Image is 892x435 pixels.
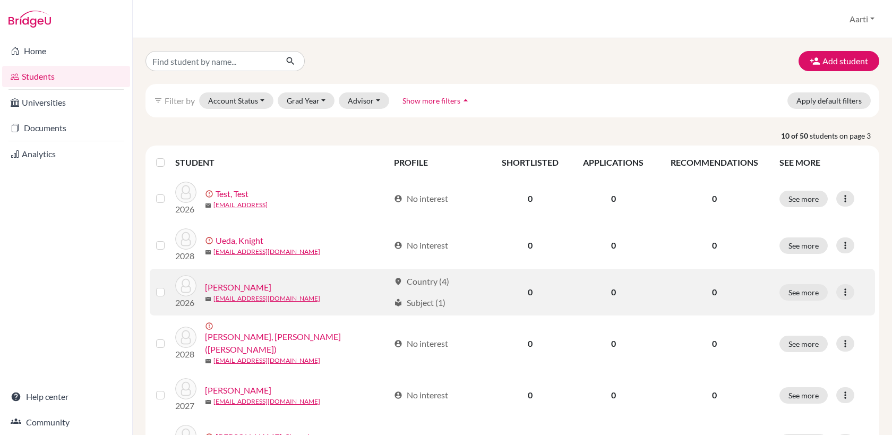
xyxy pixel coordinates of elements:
td: 0 [490,372,571,419]
span: mail [205,249,211,255]
th: PROFILE [388,150,490,175]
img: Wang, You-ning (Aki) [175,327,196,348]
a: [EMAIL_ADDRESS][DOMAIN_NAME] [213,356,320,365]
span: mail [205,296,211,302]
p: 0 [663,286,767,298]
button: Apply default filters [787,92,871,109]
th: APPLICATIONS [571,150,656,175]
span: error_outline [205,190,216,198]
td: 0 [571,175,656,222]
span: local_library [394,298,402,307]
img: Umar Rifath, Umar [175,275,196,296]
button: Advisor [339,92,389,109]
p: 2028 [175,250,196,262]
button: See more [779,191,828,207]
button: See more [779,237,828,254]
span: error_outline [205,236,216,245]
button: See more [779,284,828,301]
p: 0 [663,389,767,402]
span: account_circle [394,194,402,203]
img: Yildiz, Mehmet Semih [175,378,196,399]
span: account_circle [394,391,402,399]
a: [EMAIL_ADDRESS][DOMAIN_NAME] [213,247,320,257]
td: 0 [490,175,571,222]
p: 2026 [175,296,196,309]
p: 0 [663,337,767,350]
a: [EMAIL_ADDRESS][DOMAIN_NAME] [213,294,320,303]
img: Test, Test [175,182,196,203]
a: [EMAIL_ADDRESS] [213,200,268,210]
a: [PERSON_NAME], [PERSON_NAME] ([PERSON_NAME]) [205,330,389,356]
button: See more [779,387,828,404]
span: Filter by [165,96,195,106]
th: SHORTLISTED [490,150,571,175]
i: arrow_drop_up [460,95,471,106]
button: Add student [799,51,879,71]
div: Subject (1) [394,296,445,309]
div: No interest [394,239,448,252]
i: filter_list [154,96,162,105]
td: 0 [490,222,571,269]
span: location_on [394,277,402,286]
p: 2028 [175,348,196,361]
a: Community [2,412,130,433]
p: 2027 [175,399,196,412]
span: account_circle [394,241,402,250]
th: RECOMMENDATIONS [656,150,773,175]
div: Country (4) [394,275,449,288]
img: Bridge-U [8,11,51,28]
p: 0 [663,239,767,252]
td: 0 [571,315,656,372]
td: 0 [490,269,571,315]
a: Help center [2,386,130,407]
td: 0 [571,222,656,269]
span: Show more filters [402,96,460,105]
span: error_outline [205,322,216,330]
a: Ueda, Knight [216,234,263,247]
span: account_circle [394,339,402,348]
td: 0 [490,315,571,372]
input: Find student by name... [145,51,277,71]
button: Grad Year [278,92,335,109]
td: 0 [571,269,656,315]
a: Test, Test [216,187,248,200]
button: Show more filtersarrow_drop_up [393,92,480,109]
a: Students [2,66,130,87]
a: Universities [2,92,130,113]
td: 0 [571,372,656,419]
div: No interest [394,337,448,350]
p: 2026 [175,203,196,216]
button: See more [779,336,828,352]
a: [PERSON_NAME] [205,384,271,397]
div: No interest [394,192,448,205]
div: No interest [394,389,448,402]
a: Home [2,40,130,62]
span: students on page 3 [810,130,879,141]
span: mail [205,358,211,364]
a: Documents [2,117,130,139]
strong: 10 of 50 [781,130,810,141]
img: Ueda, Knight [175,228,196,250]
span: mail [205,399,211,405]
a: Analytics [2,143,130,165]
p: 0 [663,192,767,205]
button: Aarti [845,9,879,29]
th: SEE MORE [773,150,875,175]
button: Account Status [199,92,273,109]
a: [PERSON_NAME] [205,281,271,294]
a: [EMAIL_ADDRESS][DOMAIN_NAME] [213,397,320,406]
span: mail [205,202,211,209]
th: STUDENT [175,150,388,175]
